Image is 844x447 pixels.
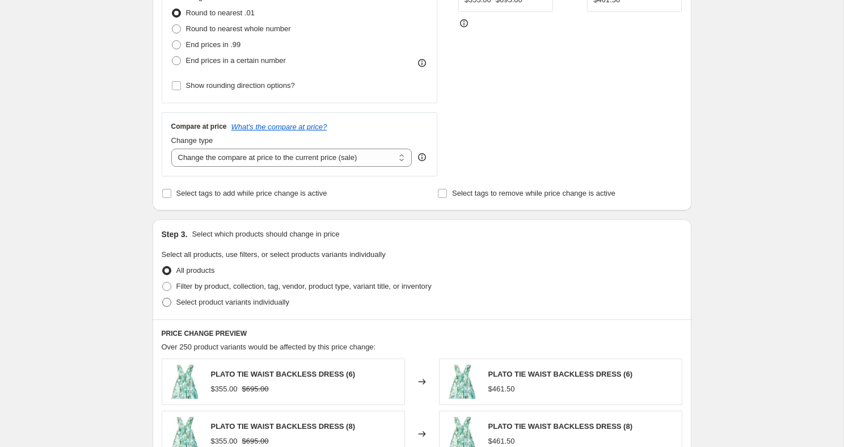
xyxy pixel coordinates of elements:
[176,282,432,290] span: Filter by product, collection, tag, vendor, product type, variant title, or inventory
[186,24,291,33] span: Round to nearest whole number
[186,56,286,65] span: End prices in a certain number
[445,365,479,399] img: Antipodean-Plato-Tie-Waist-Backless-Dress-Linen-Blue_80x.jpg
[488,370,632,378] span: PLATO TIE WAIST BACKLESS DRESS (6)
[171,122,227,131] h3: Compare at price
[242,436,269,447] strike: $695.00
[186,40,241,49] span: End prices in .99
[242,383,269,395] strike: $695.00
[211,383,238,395] div: $355.00
[211,370,355,378] span: PLATO TIE WAIST BACKLESS DRESS (6)
[211,422,355,431] span: PLATO TIE WAIST BACKLESS DRESS (8)
[186,81,295,90] span: Show rounding direction options?
[176,266,215,275] span: All products
[176,298,289,306] span: Select product variants individually
[186,9,255,17] span: Round to nearest .01
[488,383,515,395] div: $461.50
[176,189,327,197] span: Select tags to add while price change is active
[231,123,327,131] button: What's the compare at price?
[416,151,428,163] div: help
[488,422,632,431] span: PLATO TIE WAIST BACKLESS DRESS (8)
[168,365,202,399] img: Antipodean-Plato-Tie-Waist-Backless-Dress-Linen-Blue_80x.jpg
[452,189,615,197] span: Select tags to remove while price change is active
[211,436,238,447] div: $355.00
[488,436,515,447] div: $461.50
[162,229,188,240] h2: Step 3.
[162,250,386,259] span: Select all products, use filters, or select products variants individually
[162,343,376,351] span: Over 250 product variants would be affected by this price change:
[192,229,339,240] p: Select which products should change in price
[162,329,682,338] h6: PRICE CHANGE PREVIEW
[171,136,213,145] span: Change type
